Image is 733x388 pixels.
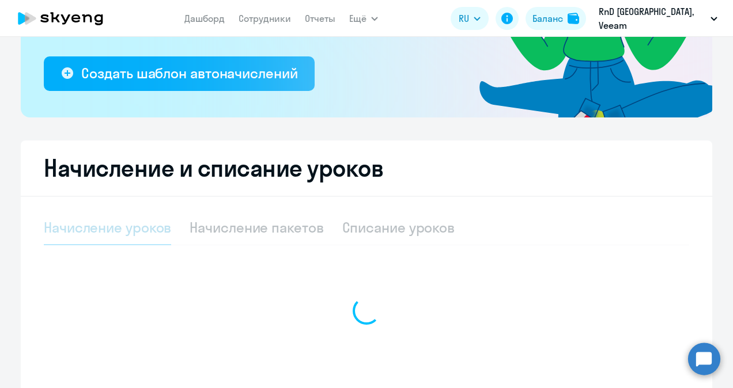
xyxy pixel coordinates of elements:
[459,12,469,25] span: RU
[568,13,579,24] img: balance
[44,56,315,91] button: Создать шаблон автоначислений
[81,64,297,82] div: Создать шаблон автоначислений
[184,13,225,24] a: Дашборд
[526,7,586,30] button: Балансbalance
[349,12,366,25] span: Ещё
[451,7,489,30] button: RU
[532,12,563,25] div: Баланс
[305,13,335,24] a: Отчеты
[239,13,291,24] a: Сотрудники
[593,5,723,32] button: RnD [GEOGRAPHIC_DATA], Veeam
[599,5,706,32] p: RnD [GEOGRAPHIC_DATA], Veeam
[44,154,689,182] h2: Начисление и списание уроков
[349,7,378,30] button: Ещё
